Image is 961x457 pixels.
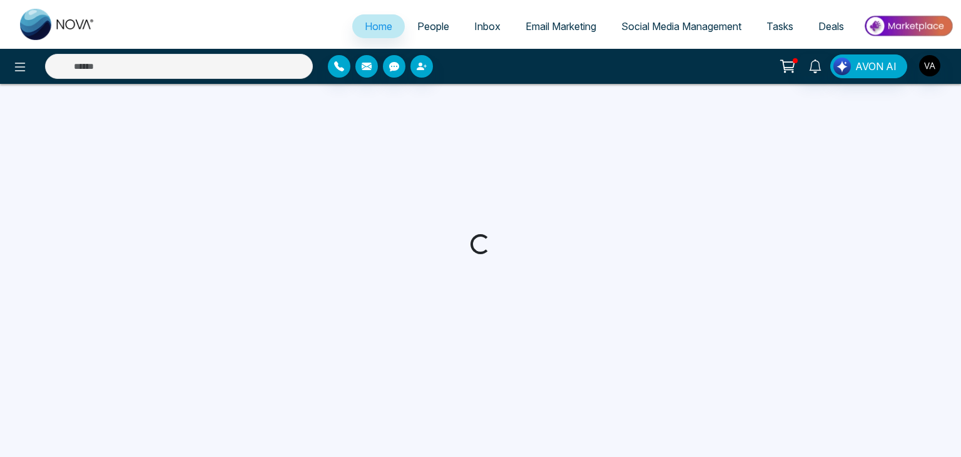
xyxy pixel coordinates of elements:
a: People [405,14,462,38]
span: Social Media Management [621,20,741,33]
span: Tasks [766,20,793,33]
a: Tasks [754,14,806,38]
img: Nova CRM Logo [20,9,95,40]
img: Market-place.gif [863,12,953,40]
span: Home [365,20,392,33]
a: Inbox [462,14,513,38]
a: Home [352,14,405,38]
img: User Avatar [919,55,940,76]
span: Inbox [474,20,501,33]
span: Email Marketing [526,20,596,33]
span: AVON AI [855,59,897,74]
span: Deals [818,20,844,33]
button: AVON AI [830,54,907,78]
a: Social Media Management [609,14,754,38]
img: Lead Flow [833,58,851,75]
span: People [417,20,449,33]
a: Deals [806,14,857,38]
a: Email Marketing [513,14,609,38]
